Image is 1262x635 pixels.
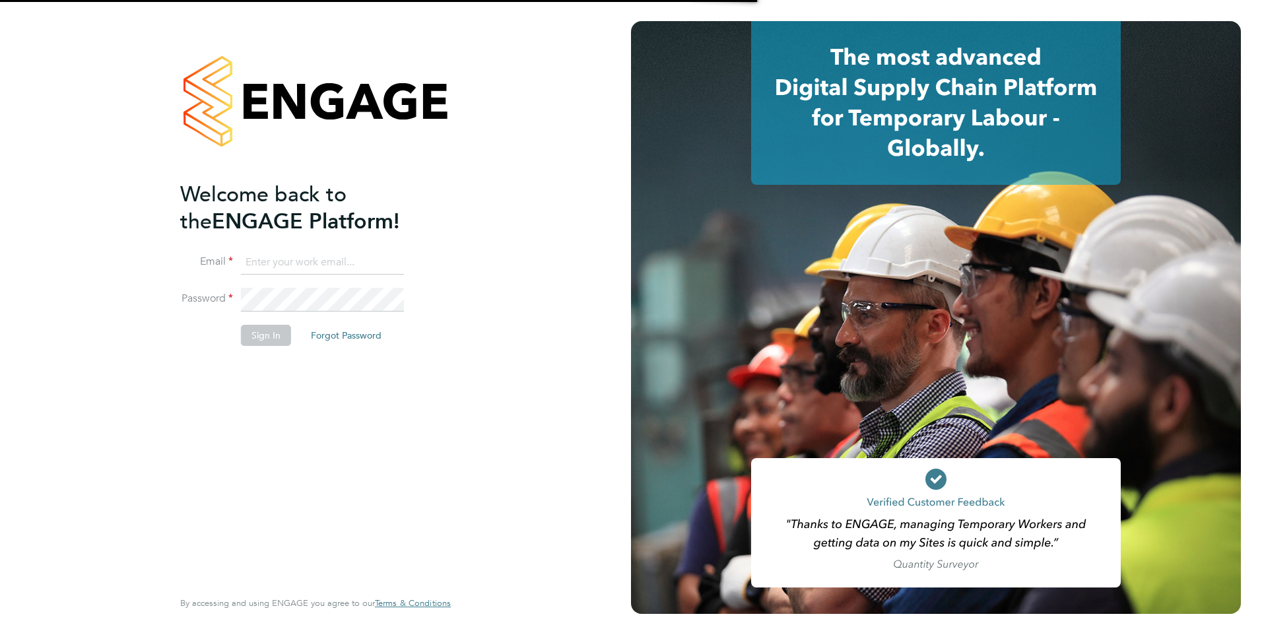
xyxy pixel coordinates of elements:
a: Terms & Conditions [375,598,451,609]
button: Forgot Password [300,325,392,346]
h2: ENGAGE Platform! [180,181,438,235]
span: By accessing and using ENGAGE you agree to our [180,597,451,609]
input: Enter your work email... [241,251,404,275]
label: Password [180,292,233,306]
span: Terms & Conditions [375,597,451,609]
label: Email [180,255,233,269]
span: Welcome back to the [180,182,347,234]
button: Sign In [241,325,291,346]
